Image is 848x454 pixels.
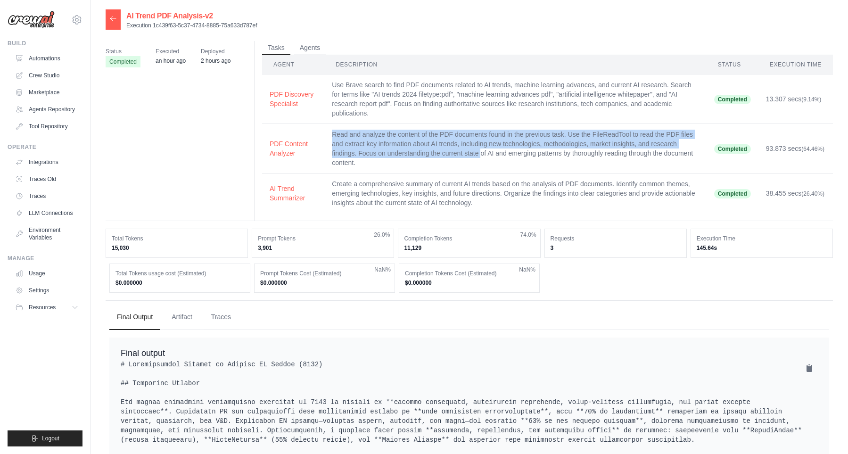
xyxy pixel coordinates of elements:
[42,435,59,442] span: Logout
[11,102,82,117] a: Agents Repository
[405,270,534,277] dt: Completion Tokens Cost (Estimated)
[11,189,82,204] a: Traces
[11,85,82,100] a: Marketplace
[258,244,388,252] dd: 3,901
[8,40,82,47] div: Build
[758,173,833,214] td: 38.455 secs
[374,231,390,239] span: 26.0%
[156,58,186,64] time: September 22, 2025 at 17:30 IT
[714,95,751,104] span: Completed
[112,235,242,242] dt: Total Tokens
[374,266,391,273] span: NaN%
[11,206,82,221] a: LLM Connections
[115,279,244,287] dd: $0.000000
[201,58,231,64] time: September 22, 2025 at 17:18 IT
[270,184,317,203] button: AI Trend Summarizer
[11,155,82,170] a: Integrations
[801,190,824,197] span: (26.40%)
[324,74,707,124] td: Use Brave search to find PDF documents related to AI trends, machine learning advances, and curre...
[115,270,244,277] dt: Total Tokens usage cost (Estimated)
[11,223,82,245] a: Environment Variables
[801,96,821,103] span: (9.14%)
[201,47,231,56] span: Deployed
[11,300,82,315] button: Resources
[551,244,681,252] dd: 3
[258,235,388,242] dt: Prompt Tokens
[405,279,534,287] dd: $0.000000
[294,41,326,55] button: Agents
[324,173,707,214] td: Create a comprehensive summary of current AI trends based on the analysis of PDF documents. Ident...
[126,22,257,29] p: Execution 1c439f63-5c37-4734-8885-75a633d787ef
[707,55,758,74] th: Status
[11,172,82,187] a: Traces Old
[8,255,82,262] div: Manage
[29,304,56,311] span: Resources
[801,146,824,152] span: (64.46%)
[106,56,140,67] span: Completed
[204,305,239,330] button: Traces
[260,270,389,277] dt: Prompt Tokens Cost (Estimated)
[758,124,833,173] td: 93.873 secs
[106,47,140,56] span: Status
[520,231,536,239] span: 74.0%
[697,244,827,252] dd: 145.64s
[404,244,534,252] dd: 11,129
[262,55,324,74] th: Agent
[270,139,317,158] button: PDF Content Analyzer
[11,266,82,281] a: Usage
[126,10,257,22] h2: AI Trend PDF Analysis-v2
[758,74,833,124] td: 13.307 secs
[109,305,160,330] button: Final Output
[404,235,534,242] dt: Completion Tokens
[801,409,848,454] iframe: Chat Widget
[714,144,751,154] span: Completed
[121,348,165,358] span: Final output
[11,283,82,298] a: Settings
[164,305,200,330] button: Artifact
[11,51,82,66] a: Automations
[8,11,55,29] img: Logo
[714,189,751,198] span: Completed
[112,244,242,252] dd: 15,030
[519,266,535,273] span: NaN%
[270,90,317,108] button: PDF Discovery Specialist
[8,143,82,151] div: Operate
[11,119,82,134] a: Tool Repository
[758,55,833,74] th: Execution Time
[11,68,82,83] a: Crew Studio
[156,47,186,56] span: Executed
[324,124,707,173] td: Read and analyze the content of the PDF documents found in the previous task. Use the FileReadToo...
[8,430,82,446] button: Logout
[697,235,827,242] dt: Execution Time
[551,235,681,242] dt: Requests
[262,41,290,55] button: Tasks
[324,55,707,74] th: Description
[260,279,389,287] dd: $0.000000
